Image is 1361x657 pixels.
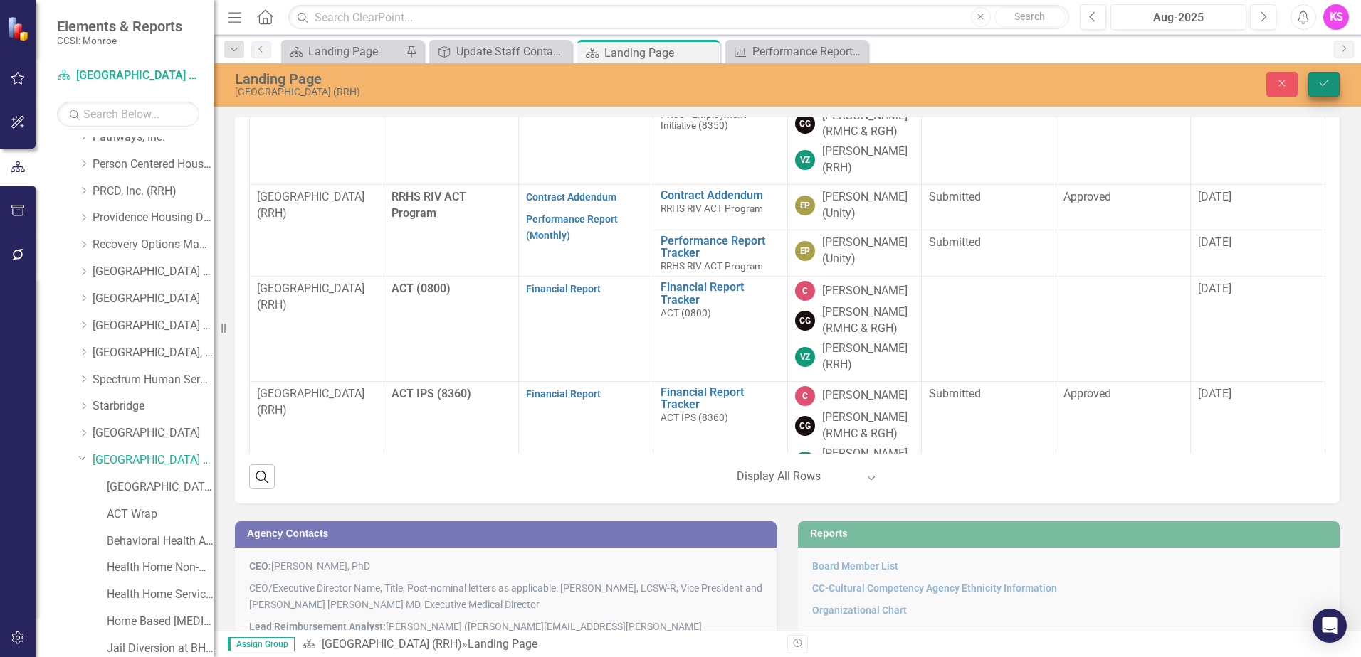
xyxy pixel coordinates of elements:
[822,410,915,442] div: [PERSON_NAME] (RMHC & RGH)
[93,345,214,361] a: [GEOGRAPHIC_DATA], Inc.
[1115,9,1241,26] div: Aug-2025
[107,560,214,576] a: Health Home Non-Medicaid Care Management
[661,109,746,131] span: PROS - Employment Initiative (8350)
[57,35,182,46] small: CCSI: Monroe
[107,641,214,657] a: Jail Diversion at BHACC
[795,347,815,367] div: VZ
[308,43,402,60] div: Landing Page
[661,260,763,272] span: RRHS RIV ACT Program
[93,129,214,146] a: Pathways, Inc.
[93,264,214,280] a: [GEOGRAPHIC_DATA] (RRH)
[285,43,402,60] a: Landing Page
[7,16,32,41] img: ClearPoint Strategy
[93,237,214,253] a: Recovery Options Made Easy
[1323,4,1349,30] button: KS
[433,43,568,60] a: Update Staff Contacts and Website Link on Agency Landing Page
[392,282,451,295] span: ACT (0800)
[392,387,471,400] span: ACT IPS (8360)
[456,43,568,60] div: Update Staff Contacts and Website Link on Agency Landing Page
[57,18,182,35] span: Elements & Reports
[822,235,915,267] div: [PERSON_NAME] (Unity)
[929,387,981,400] span: Submitted
[661,281,780,306] a: Financial Report Tracker
[822,304,915,337] div: [PERSON_NAME] (RMHC & RGH)
[822,446,915,479] div: [PERSON_NAME] (RRH)
[994,7,1066,27] button: Search
[661,307,711,319] span: ACT (0800)
[257,386,377,419] p: [GEOGRAPHIC_DATA] (RRH)
[729,43,864,60] a: Performance Report (Monthly)
[93,183,214,200] a: PRCD, Inc. (RRH)
[235,71,854,87] div: Landing Page
[93,210,214,226] a: Providence Housing Development Corporation
[795,196,815,215] div: EP
[93,452,214,469] a: [GEOGRAPHIC_DATA] (RRH)
[302,636,777,653] div: »
[661,386,780,411] a: Financial Report Tracker
[107,533,214,550] a: Behavioral Health Access and Crisis Center (BHACC)
[93,398,214,415] a: Starbridge
[822,283,908,299] div: [PERSON_NAME]
[107,506,214,523] a: ACT Wrap
[1063,190,1111,203] span: Approved
[228,637,295,651] span: Assign Group
[1198,282,1231,295] span: [DATE]
[257,281,377,314] p: [GEOGRAPHIC_DATA] (RRH)
[93,156,214,173] a: Person Centered Housing Options, Inc.
[93,425,214,442] a: [GEOGRAPHIC_DATA]
[235,87,854,97] div: [GEOGRAPHIC_DATA] (RRH)
[822,108,915,141] div: [PERSON_NAME] (RMHC & RGH)
[107,614,214,630] a: Home Based [MEDICAL_DATA]
[1198,387,1231,400] span: [DATE]
[526,283,601,294] a: Financial Report
[822,388,908,404] div: [PERSON_NAME]
[822,341,915,373] div: [PERSON_NAME] (RRH)
[322,637,462,651] a: [GEOGRAPHIC_DATA] (RRH)
[795,452,815,471] div: VZ
[1198,190,1231,203] span: [DATE]
[288,5,1069,30] input: Search ClearPoint...
[929,235,981,249] span: Submitted
[795,241,815,261] div: EP
[661,189,780,202] a: Contract Addendum
[107,587,214,603] a: Health Home Service Dollars
[661,235,780,260] a: Performance Report Tracker
[752,43,864,60] div: Performance Report (Monthly)
[822,189,915,222] div: [PERSON_NAME] (Unity)
[57,102,199,127] input: Search Below...
[929,190,981,203] span: Submitted
[795,311,815,331] div: CG
[1014,11,1045,22] span: Search
[93,318,214,334] a: [GEOGRAPHIC_DATA] (RRH)
[604,44,716,62] div: Landing Page
[107,479,214,496] a: [GEOGRAPHIC_DATA] (RRH) (MCOMH Internal)
[526,213,618,241] a: Performance Report (Monthly)
[795,386,815,406] div: C
[1198,235,1231,249] span: [DATE]
[93,291,214,307] a: [GEOGRAPHIC_DATA]
[795,114,815,134] div: CG
[468,637,537,651] div: Landing Page
[795,150,815,170] div: VZ
[392,190,466,220] span: RRHS RIV ACT Program
[661,203,763,214] span: RRHS RIV ACT Program
[1313,609,1347,643] div: Open Intercom Messenger
[1063,387,1111,400] span: Approved
[1110,4,1246,30] button: Aug-2025
[822,144,915,176] div: [PERSON_NAME] (RRH)
[795,416,815,436] div: CG
[257,189,377,222] p: [GEOGRAPHIC_DATA] (RRH)
[93,372,214,388] a: Spectrum Human Services, Inc.
[57,68,199,84] a: [GEOGRAPHIC_DATA] (RRH)
[795,281,815,301] div: C
[526,191,616,203] a: Contract Addendum
[661,412,728,423] span: ACT IPS (8360)
[526,388,601,400] a: Financial Report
